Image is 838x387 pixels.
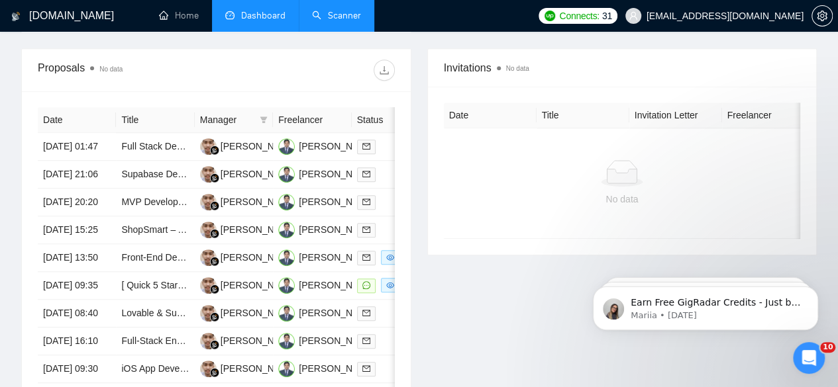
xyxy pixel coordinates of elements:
div: [PERSON_NAME] [PERSON_NAME] [299,167,454,181]
td: Full-Stack Engineer (AWS + Healthcare SaaS) [116,327,194,355]
div: [PERSON_NAME] [221,194,297,209]
th: Manager [195,107,273,133]
a: AI[PERSON_NAME] [200,363,297,373]
a: MA[PERSON_NAME] [PERSON_NAME] [278,224,454,234]
td: Supabase Developer for MVP [116,161,194,189]
iframe: Intercom notifications message [573,259,838,351]
img: gigradar-bm.png [210,146,219,155]
img: gigradar-bm.png [210,173,219,183]
span: mail [362,309,370,317]
img: MA [278,222,295,238]
td: [DATE] 16:10 [38,327,116,355]
span: mail [362,170,370,178]
button: download [374,60,395,81]
td: [DATE] 09:35 [38,272,116,300]
span: user [629,11,638,21]
a: Full Stack Developer Needed to Build Rental Application Platform [121,141,390,151]
a: MA[PERSON_NAME] [PERSON_NAME] [278,363,454,373]
img: MA [278,361,295,377]
div: [PERSON_NAME] [221,222,297,237]
img: MA [278,166,295,183]
div: [PERSON_NAME] [221,306,297,320]
a: AI[PERSON_NAME] [200,307,297,318]
img: gigradar-bm.png [210,201,219,210]
img: MA [278,194,295,210]
span: Manager [200,112,254,127]
span: Invitations [444,60,801,76]
a: iOS App Development with ChatGPT Integration [121,363,319,374]
th: Date [444,103,537,128]
img: AI [200,305,217,322]
a: MA[PERSON_NAME] [PERSON_NAME] [278,279,454,290]
span: No data [99,65,123,73]
img: MA [278,277,295,294]
td: [DATE] 13:50 [38,244,116,272]
div: [PERSON_NAME] [PERSON_NAME] [299,250,454,265]
img: AI [200,361,217,377]
img: gigradar-bm.png [210,229,219,238]
div: [PERSON_NAME] [221,361,297,376]
a: setting [812,11,833,21]
td: iOS App Development with ChatGPT Integration [116,355,194,383]
div: [PERSON_NAME] [221,333,297,348]
img: AI [200,277,217,294]
a: AI[PERSON_NAME] [200,168,297,179]
td: [DATE] 20:20 [38,189,116,216]
span: eye [386,253,394,261]
img: AI [200,249,217,266]
a: Supabase Developer for MVP [121,169,244,179]
a: MA[PERSON_NAME] [PERSON_NAME] [278,196,454,206]
th: Title [116,107,194,133]
span: Status [357,112,411,127]
img: gigradar-bm.png [210,340,219,349]
span: 31 [602,9,612,23]
a: AI[PERSON_NAME] [200,224,297,234]
th: Title [537,103,629,128]
iframe: Intercom live chat [793,342,825,374]
span: No data [506,65,529,72]
td: MVP Development for Real-Time Speech Analysis App [116,189,194,216]
a: Lovable & SupaBase for AI Chatbot using Node.Js [121,308,329,318]
td: [DATE] 01:47 [38,133,116,161]
div: [PERSON_NAME] [PERSON_NAME] [299,306,454,320]
td: ShopSmart – AI-Powered E-Commerce Backend (API + Database) [116,216,194,244]
img: upwork-logo.png [545,11,555,21]
img: gigradar-bm.png [210,368,219,377]
span: mail [362,198,370,206]
th: Date [38,107,116,133]
span: mail [362,142,370,150]
div: No data [454,192,790,206]
div: [PERSON_NAME] [PERSON_NAME] [299,333,454,348]
div: [PERSON_NAME] [221,139,297,153]
span: mail [362,337,370,345]
div: [PERSON_NAME] [221,250,297,265]
td: [DATE] 21:06 [38,161,116,189]
div: Proposals [38,60,216,81]
span: download [374,65,394,75]
a: ShopSmart – AI-Powered E-Commerce Backend (API + Database) [121,224,395,235]
span: dashboard [225,11,235,20]
img: MA [278,333,295,349]
a: MA[PERSON_NAME] [PERSON_NAME] [278,140,454,151]
span: filter [260,116,268,124]
a: Front-End Developer (Shopify / Ecommerce) – 1-Week Sprint, Pixel-Perfect from PSD [121,252,474,263]
td: [DATE] 15:25 [38,216,116,244]
td: Front-End Developer (Shopify / Ecommerce) – 1-Week Sprint, Pixel-Perfect from PSD [116,244,194,272]
a: searchScanner [312,10,361,21]
div: [PERSON_NAME] [PERSON_NAME] [299,139,454,153]
button: setting [812,5,833,26]
span: filter [257,110,270,130]
a: MA[PERSON_NAME] [PERSON_NAME] [278,335,454,345]
a: AI[PERSON_NAME] [200,279,297,290]
img: MA [278,305,295,322]
img: MA [278,138,295,155]
div: [PERSON_NAME] [PERSON_NAME] [299,194,454,209]
a: MA[PERSON_NAME] [PERSON_NAME] [278,168,454,179]
img: AI [200,138,217,155]
div: [PERSON_NAME] [221,278,297,292]
img: AI [200,194,217,210]
div: [PERSON_NAME] [PERSON_NAME] [299,278,454,292]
